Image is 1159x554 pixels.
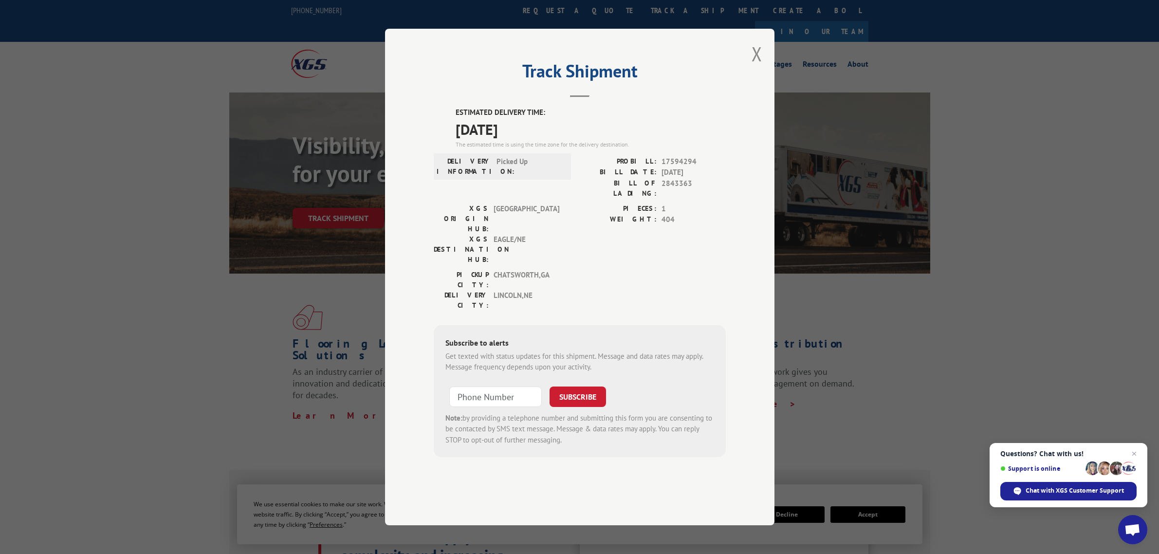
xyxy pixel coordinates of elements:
[752,41,762,67] button: Close modal
[456,118,726,140] span: [DATE]
[445,413,714,446] div: by providing a telephone number and submitting this form you are consenting to be contacted by SM...
[434,270,489,290] label: PICKUP CITY:
[445,351,714,373] div: Get texted with status updates for this shipment. Message and data rates may apply. Message frequ...
[456,140,726,149] div: The estimated time is using the time zone for the delivery destination.
[445,413,462,423] strong: Note:
[1026,486,1124,495] span: Chat with XGS Customer Support
[580,167,657,178] label: BILL DATE:
[662,214,726,225] span: 404
[494,290,559,311] span: LINCOLN , NE
[580,203,657,215] label: PIECES:
[1000,465,1082,472] span: Support is online
[434,64,726,83] h2: Track Shipment
[494,234,559,265] span: EAGLE/NE
[550,387,606,407] button: SUBSCRIBE
[434,203,489,234] label: XGS ORIGIN HUB:
[497,156,562,177] span: Picked Up
[662,178,726,199] span: 2843363
[1000,450,1137,458] span: Questions? Chat with us!
[494,203,559,234] span: [GEOGRAPHIC_DATA]
[434,290,489,311] label: DELIVERY CITY:
[580,214,657,225] label: WEIGHT:
[580,178,657,199] label: BILL OF LADING:
[580,156,657,167] label: PROBILL:
[662,203,726,215] span: 1
[1000,482,1137,500] span: Chat with XGS Customer Support
[449,387,542,407] input: Phone Number
[445,337,714,351] div: Subscribe to alerts
[456,107,726,118] label: ESTIMATED DELIVERY TIME:
[662,167,726,178] span: [DATE]
[494,270,559,290] span: CHATSWORTH , GA
[434,234,489,265] label: XGS DESTINATION HUB:
[437,156,492,177] label: DELIVERY INFORMATION:
[662,156,726,167] span: 17594294
[1118,515,1147,544] a: Open chat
